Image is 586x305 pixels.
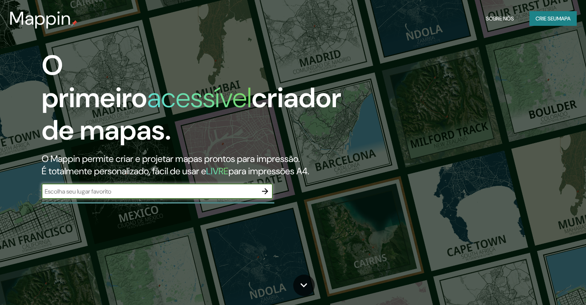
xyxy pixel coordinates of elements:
font: Crie seu [536,15,557,22]
button: Crie seumapa [529,11,577,26]
iframe: Iniciador de widget de ajuda [517,275,578,297]
font: O Mappin permite criar e projetar mapas prontos para impressão. [42,153,300,165]
input: Escolha seu lugar favorito [42,187,257,196]
font: Mappin [9,6,71,30]
font: Sobre nós [486,15,514,22]
font: É totalmente personalizado, fácil de usar e [42,165,206,177]
font: O primeiro [42,47,147,116]
font: acessível [147,80,252,116]
font: para impressões A4. [228,165,309,177]
img: pino de mapa [71,20,77,26]
font: criador de mapas. [42,80,341,148]
button: Sobre nós [483,11,517,26]
font: mapa [557,15,571,22]
font: LIVRE [206,165,228,177]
